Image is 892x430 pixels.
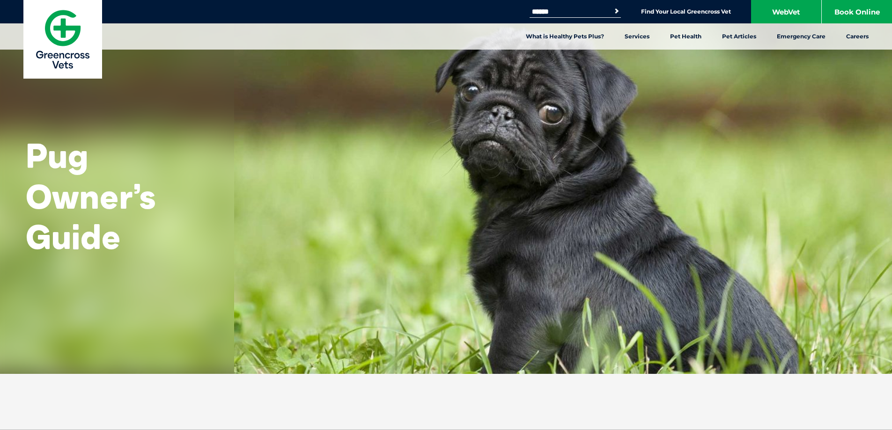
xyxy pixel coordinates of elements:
a: Pet Articles [712,23,767,50]
h1: Pug Owner’s Guide [26,136,208,257]
a: Careers [836,23,879,50]
a: What is Healthy Pets Plus? [516,23,614,50]
a: Services [614,23,660,50]
a: Emergency Care [767,23,836,50]
a: Pet Health [660,23,712,50]
button: Search [612,7,621,16]
a: Find Your Local Greencross Vet [641,8,731,15]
